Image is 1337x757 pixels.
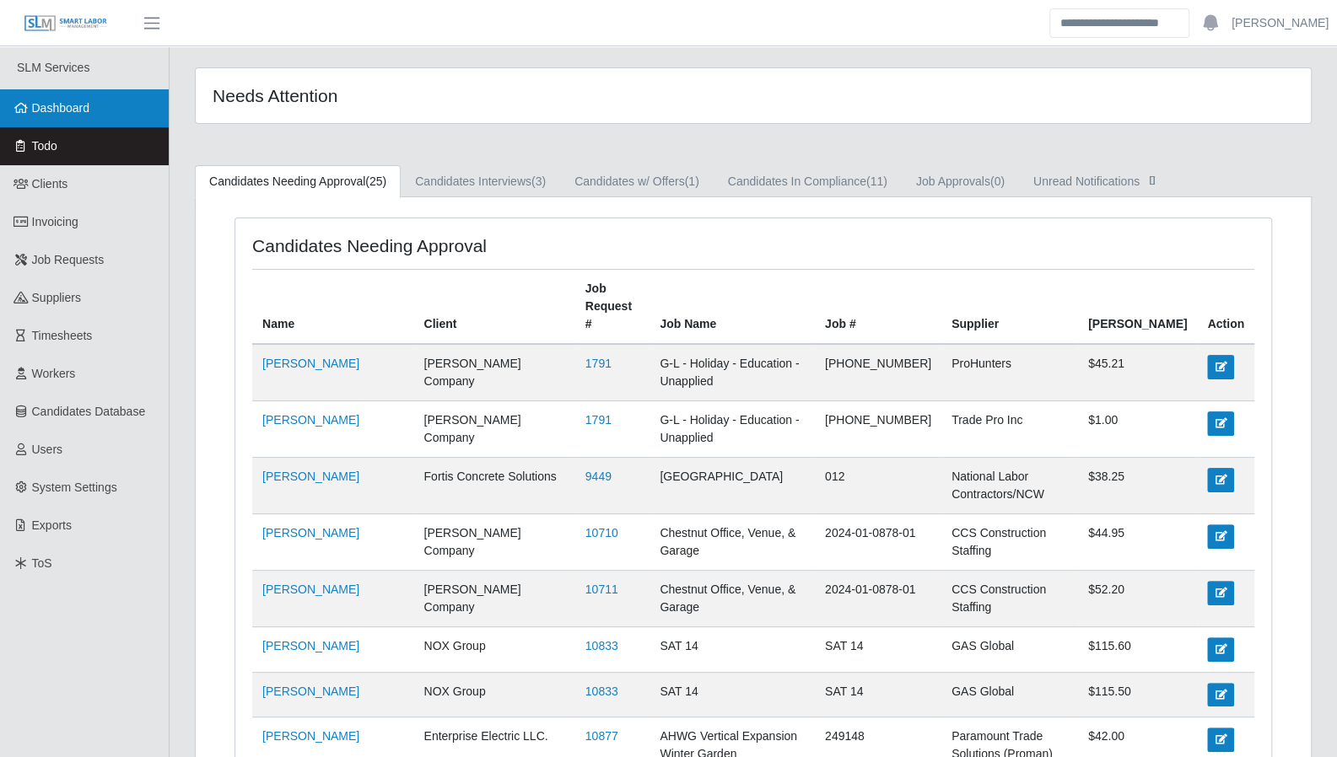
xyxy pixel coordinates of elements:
th: Client [413,270,574,345]
td: G-L - Holiday - Education - Unapplied [650,344,815,401]
a: Candidates w/ Offers [560,165,714,198]
span: Candidates Database [32,405,146,418]
a: [PERSON_NAME] [262,413,359,427]
span: (3) [531,174,546,188]
td: Trade Pro Inc [941,401,1078,458]
td: $44.95 [1078,514,1197,571]
td: [PERSON_NAME] Company [413,401,574,458]
td: 2024-01-0878-01 [815,571,941,627]
input: Search [1049,8,1189,38]
td: National Labor Contractors/NCW [941,458,1078,514]
a: [PERSON_NAME] [262,639,359,652]
td: GAS Global [941,672,1078,717]
th: Name [252,270,413,345]
td: [PERSON_NAME] Company [413,571,574,627]
span: (0) [990,174,1005,188]
span: Invoicing [32,215,78,228]
td: ProHunters [941,344,1078,401]
td: SAT 14 [815,627,941,672]
img: SLM Logo [24,14,108,33]
th: Job Request # [575,270,650,345]
a: Candidates Needing Approval [195,165,401,198]
a: 1791 [585,413,612,427]
a: 10833 [585,685,618,698]
h4: Needs Attention [213,85,649,106]
td: [PERSON_NAME] Company [413,344,574,401]
a: [PERSON_NAME] [1232,14,1329,32]
td: 2024-01-0878-01 [815,514,941,571]
td: $38.25 [1078,458,1197,514]
span: Suppliers [32,291,81,304]
a: Candidates In Compliance [714,165,902,198]
td: SAT 14 [815,672,941,717]
td: Fortis Concrete Solutions [413,458,574,514]
th: Job Name [650,270,815,345]
td: 012 [815,458,941,514]
span: System Settings [32,481,117,494]
span: (25) [365,174,386,188]
td: NOX Group [413,627,574,672]
td: [PERSON_NAME] Company [413,514,574,571]
td: CCS Construction Staffing [941,514,1078,571]
a: 10710 [585,526,618,540]
a: 10833 [585,639,618,652]
span: Exports [32,518,72,532]
td: GAS Global [941,627,1078,672]
span: Clients [32,177,68,191]
a: Unread Notifications [1019,165,1175,198]
a: [PERSON_NAME] [262,583,359,596]
td: CCS Construction Staffing [941,571,1078,627]
span: Timesheets [32,329,93,342]
td: Chestnut Office, Venue, & Garage [650,571,815,627]
td: [PHONE_NUMBER] [815,344,941,401]
span: (11) [866,174,887,188]
a: [PERSON_NAME] [262,685,359,698]
span: Todo [32,139,57,153]
a: [PERSON_NAME] [262,526,359,540]
td: NOX Group [413,672,574,717]
td: G-L - Holiday - Education - Unapplied [650,401,815,458]
a: [PERSON_NAME] [262,729,359,743]
td: $1.00 [1078,401,1197,458]
a: [PERSON_NAME] [262,470,359,483]
a: 9449 [585,470,612,483]
td: [GEOGRAPHIC_DATA] [650,458,815,514]
span: [] [1144,173,1161,186]
span: Workers [32,367,76,380]
td: $52.20 [1078,571,1197,627]
a: Job Approvals [902,165,1019,198]
a: [PERSON_NAME] [262,357,359,370]
a: 10877 [585,729,618,743]
td: SAT 14 [650,672,815,717]
span: ToS [32,556,52,570]
td: $115.60 [1078,627,1197,672]
th: Job # [815,270,941,345]
a: 1791 [585,357,612,370]
span: (1) [685,174,699,188]
a: 10711 [585,583,618,596]
span: Users [32,443,63,456]
span: SLM Services [17,61,89,74]
a: Candidates Interviews [401,165,560,198]
td: $115.50 [1078,672,1197,717]
th: Action [1197,270,1254,345]
span: Dashboard [32,101,90,115]
th: Supplier [941,270,1078,345]
td: SAT 14 [650,627,815,672]
h4: Candidates Needing Approval [252,235,655,256]
th: [PERSON_NAME] [1078,270,1197,345]
td: Chestnut Office, Venue, & Garage [650,514,815,571]
span: Job Requests [32,253,105,266]
td: [PHONE_NUMBER] [815,401,941,458]
td: $45.21 [1078,344,1197,401]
